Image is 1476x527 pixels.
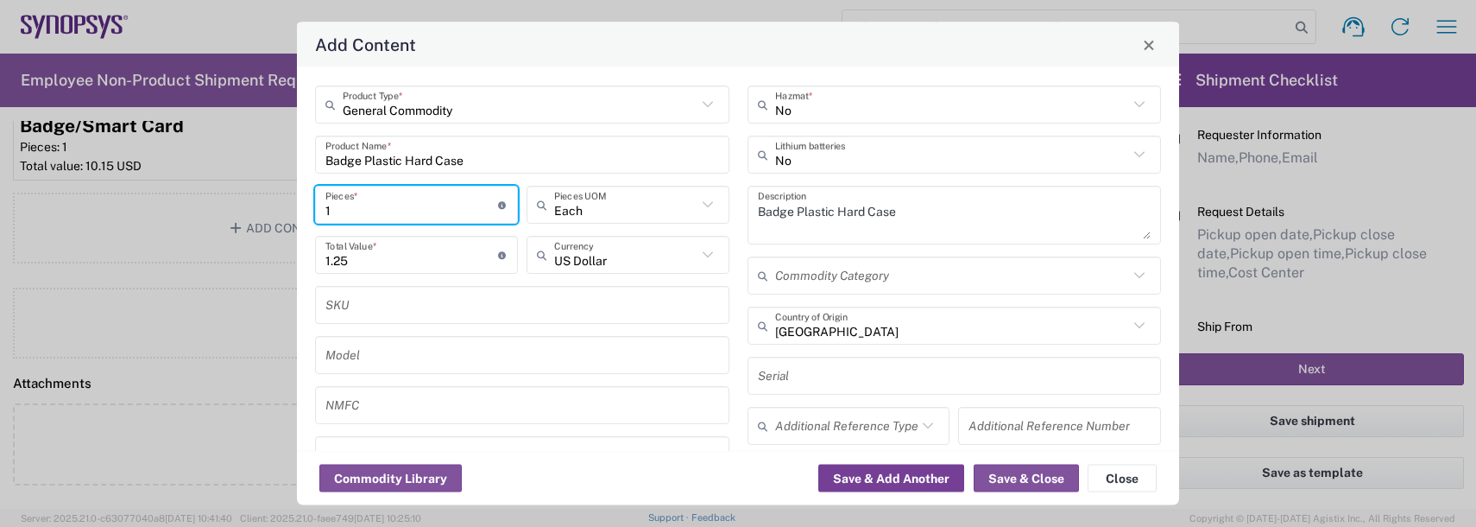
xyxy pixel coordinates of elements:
h4: Add Content [315,32,416,57]
button: Close [1137,33,1161,57]
button: Commodity Library [319,465,462,492]
button: Save & Close [974,465,1079,492]
button: Save & Add Another [818,465,964,492]
button: Close [1088,465,1157,492]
